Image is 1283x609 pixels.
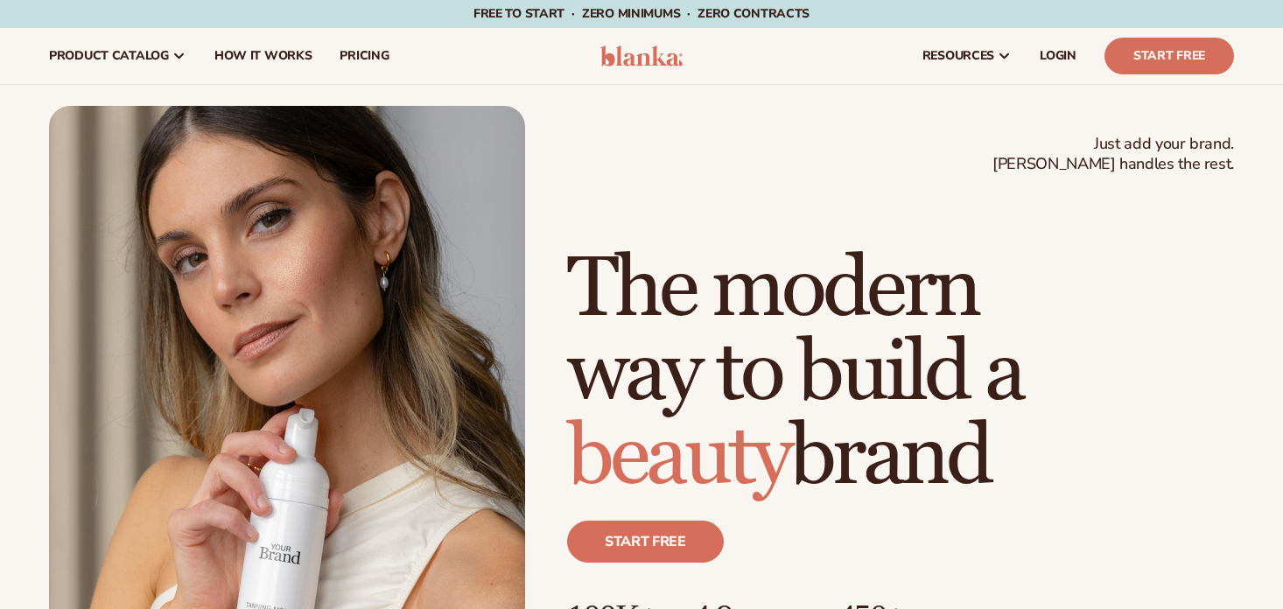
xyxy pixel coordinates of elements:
[214,49,312,63] span: How It Works
[1040,49,1076,63] span: LOGIN
[600,45,684,66] img: logo
[567,248,1234,500] h1: The modern way to build a brand
[908,28,1026,84] a: resources
[1026,28,1090,84] a: LOGIN
[567,406,789,508] span: beauty
[200,28,326,84] a: How It Works
[992,134,1234,175] span: Just add your brand. [PERSON_NAME] handles the rest.
[35,28,200,84] a: product catalog
[49,49,169,63] span: product catalog
[567,521,724,563] a: Start free
[1104,38,1234,74] a: Start Free
[326,28,403,84] a: pricing
[473,5,810,22] span: Free to start · ZERO minimums · ZERO contracts
[340,49,389,63] span: pricing
[922,49,994,63] span: resources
